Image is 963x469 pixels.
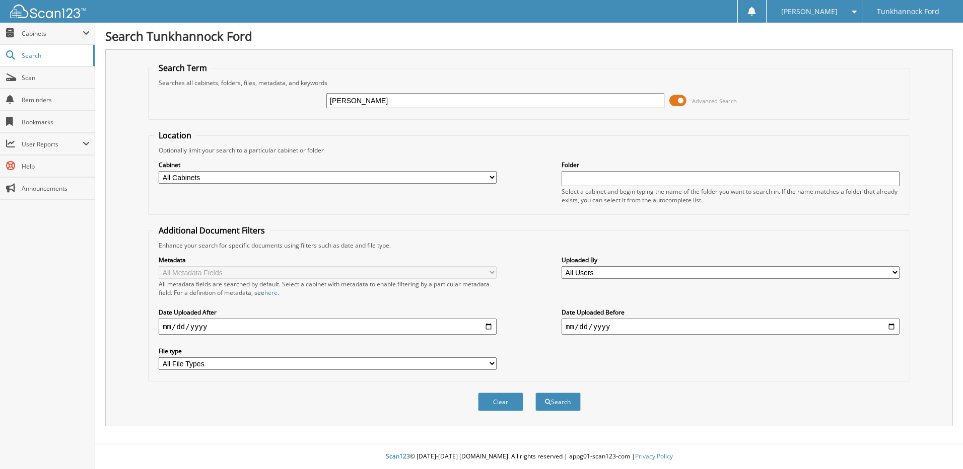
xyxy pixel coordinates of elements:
[22,184,90,193] span: Announcements
[22,140,83,148] span: User Reports
[10,5,86,18] img: scan123-logo-white.svg
[154,146,905,154] div: Optionally limit your search to a particular cabinet or folder
[154,79,905,87] div: Searches all cabinets, folders, files, metadata, and keywords
[562,161,900,169] label: Folder
[22,51,88,60] span: Search
[154,225,270,236] legend: Additional Document Filters
[159,347,497,355] label: File type
[105,28,953,44] h1: Search Tunkhannock Ford
[22,162,90,171] span: Help
[159,161,497,169] label: Cabinet
[95,444,963,469] div: © [DATE]-[DATE] [DOMAIN_NAME]. All rights reserved | appg01-scan123-com |
[562,319,900,335] input: end
[22,73,90,82] span: Scan
[692,97,737,105] span: Advanced Search
[562,256,900,264] label: Uploaded By
[535,393,581,411] button: Search
[877,9,939,15] span: Tunkhannock Ford
[159,308,497,317] label: Date Uploaded After
[913,421,963,469] iframe: Chat Widget
[22,96,90,104] span: Reminders
[562,187,900,204] div: Select a cabinet and begin typing the name of the folder you want to search in. If the name match...
[154,62,212,73] legend: Search Term
[386,452,410,460] span: Scan123
[159,319,497,335] input: start
[159,256,497,264] label: Metadata
[22,118,90,126] span: Bookmarks
[264,288,278,297] a: here
[562,308,900,317] label: Date Uploaded Before
[159,280,497,297] div: All metadata fields are searched by default. Select a cabinet with metadata to enable filtering b...
[154,130,196,141] legend: Location
[22,29,83,38] span: Cabinets
[478,393,523,411] button: Clear
[781,9,838,15] span: [PERSON_NAME]
[635,452,673,460] a: Privacy Policy
[154,241,905,250] div: Enhance your search for specific documents using filters such as date and file type.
